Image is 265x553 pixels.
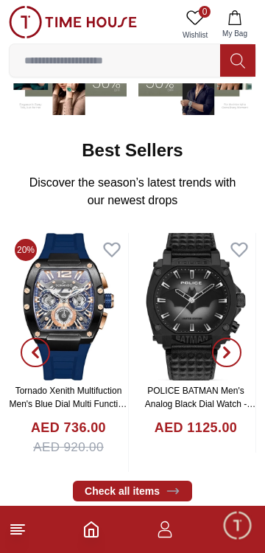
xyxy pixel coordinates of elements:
a: 0Wishlist [177,6,213,44]
button: My Bag [213,6,256,44]
a: Tornado Xenith Multifuction Men's Blue Dial Multi Function Watch - T23105-BSNNK [9,386,127,422]
span: Wishlist [177,29,213,41]
p: Discover the season’s latest trends with our newest drops [21,174,244,209]
span: 0 [199,6,211,18]
img: POLICE BATMAN Men's Analog Black Dial Watch - PEWGD0022601 [136,233,255,380]
h2: Best Sellers [82,139,183,162]
h4: AED 736.00 [31,418,106,438]
a: Check all items [73,481,192,501]
span: AED 920.00 [33,438,104,457]
span: My Bag [216,28,253,39]
img: Tornado Xenith Multifuction Men's Blue Dial Multi Function Watch - T23105-BSNNK [9,233,128,380]
img: ... [9,6,137,38]
a: POLICE BATMAN Men's Analog Black Dial Watch - PEWGD0022601 [145,386,255,422]
h4: AED 1125.00 [155,418,237,438]
a: Home [82,521,100,538]
div: Chat Widget [222,509,254,542]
